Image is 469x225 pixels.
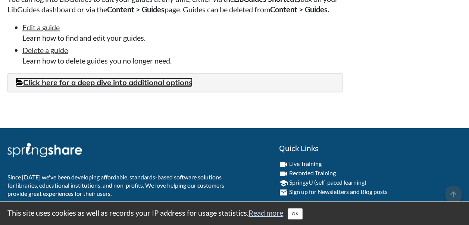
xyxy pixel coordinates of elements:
a: Delete a guide [22,46,68,55]
a: Sign up for Newsletters and Blog posts [289,188,387,195]
p: Since [DATE] we've been developing affordable, standards-based software solutions for libraries, ... [7,173,229,198]
li: Learn how to delete guides you no longer need. [22,45,343,66]
a: Edit a guide [22,23,60,32]
img: Springshare [7,143,82,157]
a: Live Training [289,160,321,167]
i: email [279,188,288,197]
a: arrow_upward [445,187,462,196]
i: videocam [279,169,288,178]
strong: Content > Guides [107,5,165,14]
a: Click here for a deep dive into additional options [15,78,193,87]
span: arrow_upward [445,186,462,203]
strong: Content > Guides. [270,5,329,14]
h2: Quick Links [279,143,462,154]
i: videocam [279,160,288,169]
a: Read more [248,208,283,217]
i: school [279,179,288,188]
li: Learn how to find and edit your guides. [22,22,343,43]
a: SpringyU (self-paced learning) [289,179,366,186]
a: Recorded Training [289,169,335,176]
button: Close [288,208,303,219]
